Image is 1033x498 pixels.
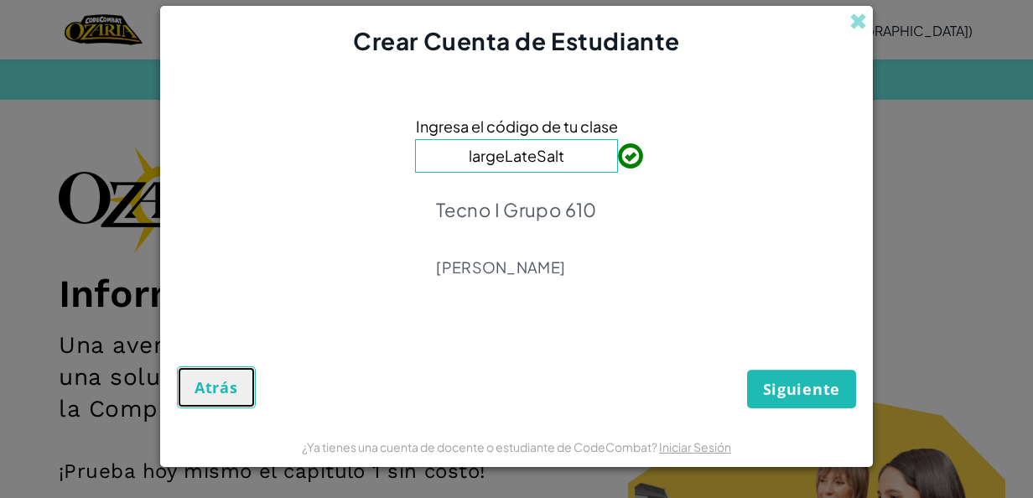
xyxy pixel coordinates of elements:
span: Siguiente [763,379,840,399]
span: Crear Cuenta de Estudiante [353,26,680,55]
a: Iniciar Sesión [659,439,731,454]
button: Siguiente [747,370,856,408]
span: ¿Ya tienes una cuenta de docente o estudiante de CodeCombat? [302,439,659,454]
span: Atrás [195,377,238,397]
span: Ingresa el código de tu clase [416,114,618,138]
button: Atrás [177,366,256,408]
p: Tecno I Grupo 610 [436,198,596,221]
p: [PERSON_NAME] [436,257,596,278]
